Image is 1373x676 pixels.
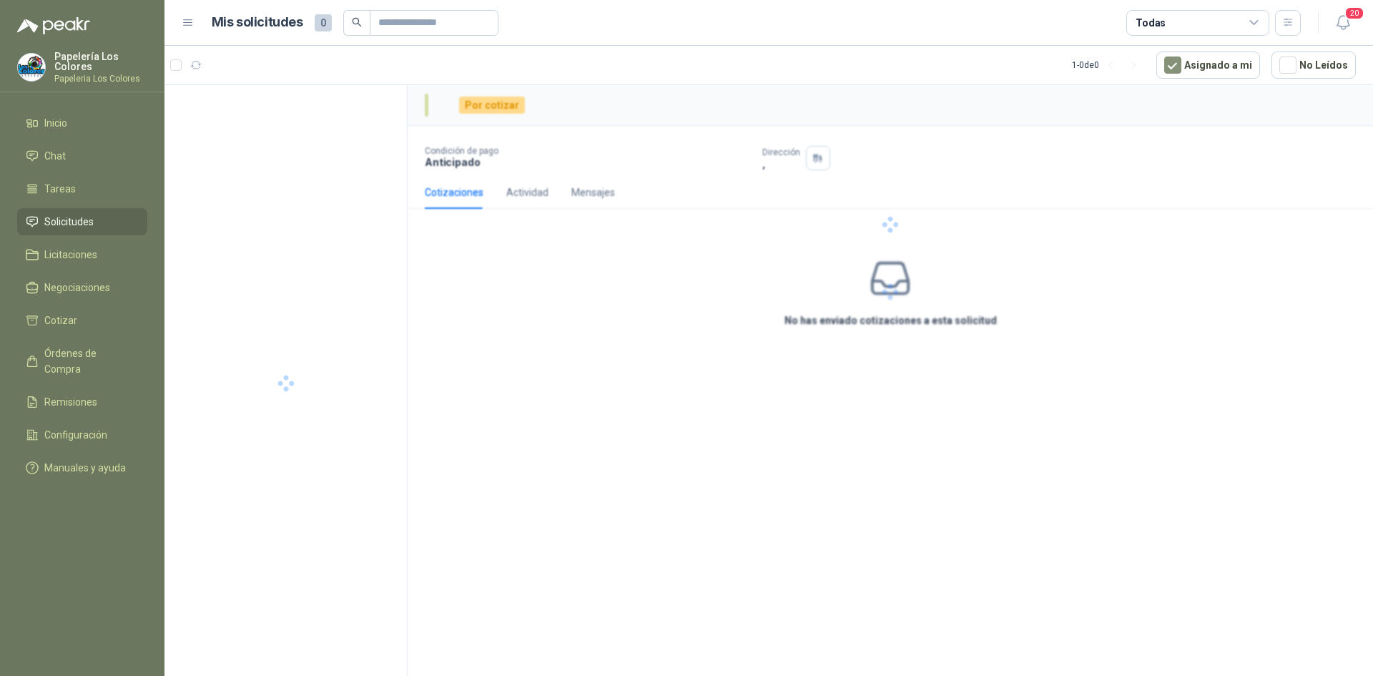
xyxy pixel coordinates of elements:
[17,175,147,202] a: Tareas
[17,274,147,301] a: Negociaciones
[17,17,90,34] img: Logo peakr
[1330,10,1356,36] button: 20
[1072,54,1145,77] div: 1 - 0 de 0
[17,208,147,235] a: Solicitudes
[17,388,147,416] a: Remisiones
[315,14,332,31] span: 0
[44,394,97,410] span: Remisiones
[352,17,362,27] span: search
[44,460,126,476] span: Manuales y ayuda
[17,421,147,449] a: Configuración
[17,340,147,383] a: Órdenes de Compra
[44,280,110,295] span: Negociaciones
[1156,52,1260,79] button: Asignado a mi
[18,54,45,81] img: Company Logo
[44,181,76,197] span: Tareas
[17,307,147,334] a: Cotizar
[17,142,147,170] a: Chat
[1344,6,1364,20] span: 20
[44,148,66,164] span: Chat
[44,346,134,377] span: Órdenes de Compra
[212,12,303,33] h1: Mis solicitudes
[17,109,147,137] a: Inicio
[44,427,107,443] span: Configuración
[44,115,67,131] span: Inicio
[17,241,147,268] a: Licitaciones
[1271,52,1356,79] button: No Leídos
[1136,15,1166,31] div: Todas
[54,74,147,83] p: Papeleria Los Colores
[44,313,77,328] span: Cotizar
[54,52,147,72] p: Papelería Los Colores
[44,214,94,230] span: Solicitudes
[17,454,147,481] a: Manuales y ayuda
[44,247,97,263] span: Licitaciones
